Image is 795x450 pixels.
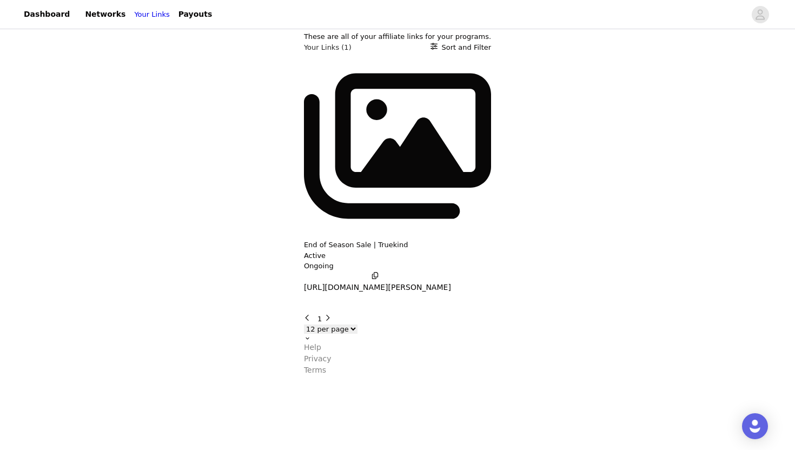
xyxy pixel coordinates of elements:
a: Terms [304,365,491,376]
p: [URL][DOMAIN_NAME][PERSON_NAME] [304,282,451,293]
p: Terms [304,365,326,376]
a: Help [304,342,491,353]
button: End of Season Sale | Truekind [304,240,408,250]
a: Your Links [134,9,169,20]
p: Help [304,342,321,353]
a: Payouts [172,2,219,27]
button: Sort and Filter [430,42,492,53]
p: Privacy [304,353,332,365]
p: Ongoing [304,261,491,272]
h3: Your Links (1) [304,42,352,53]
a: Privacy [304,353,491,365]
p: These are all of your affiliate links for your programs. [304,31,491,42]
div: Open Intercom Messenger [742,413,768,439]
button: Go to next page [324,314,335,325]
button: Go To Page 1 [317,314,322,325]
button: Go to previous page [304,314,315,325]
a: Dashboard [17,2,76,27]
a: Networks [78,2,132,27]
div: avatar [755,6,765,23]
p: Active [304,250,326,261]
button: [URL][DOMAIN_NAME][PERSON_NAME] [304,272,451,294]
